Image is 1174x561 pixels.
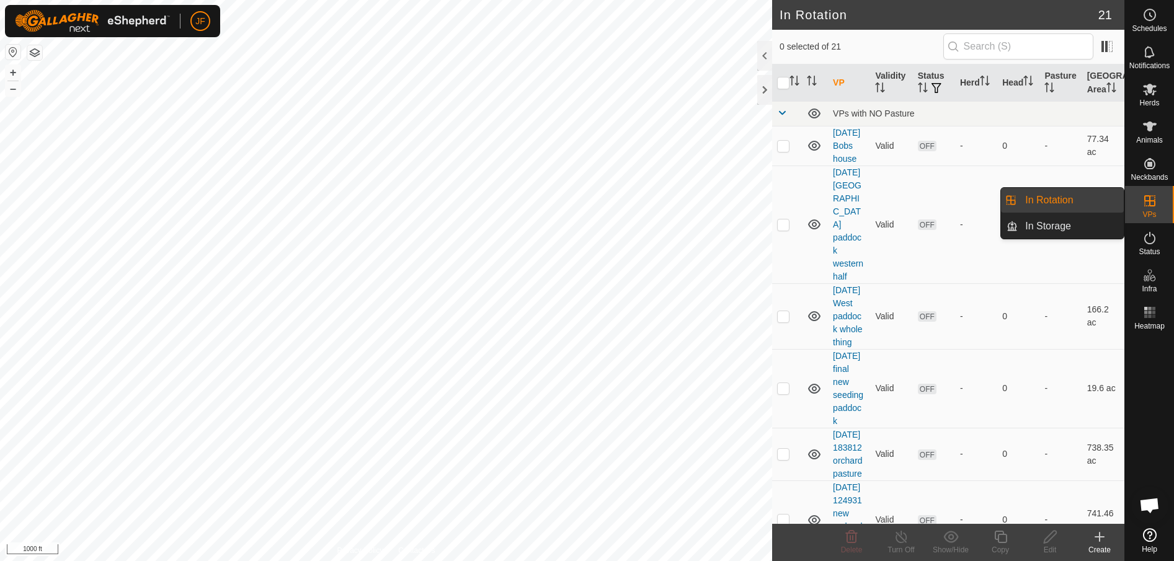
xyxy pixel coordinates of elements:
[1142,211,1156,218] span: VPs
[828,64,870,102] th: VP
[841,546,863,554] span: Delete
[833,167,863,281] a: [DATE] [GEOGRAPHIC_DATA] paddock western half
[1025,544,1075,555] div: Edit
[1039,283,1082,349] td: -
[1039,64,1082,102] th: Pasture
[833,108,1119,118] div: VPs with NO Pasture
[1129,62,1170,69] span: Notifications
[1131,174,1168,181] span: Neckbands
[997,166,1039,283] td: 0
[1082,166,1124,283] td: 194.37 ac
[1132,25,1167,32] span: Schedules
[833,430,862,479] a: [DATE] 183812 orchard pasture
[1125,523,1174,558] a: Help
[1082,64,1124,102] th: [GEOGRAPHIC_DATA] Area
[1018,188,1124,213] a: In Rotation
[918,141,936,151] span: OFF
[997,480,1039,559] td: 0
[1142,285,1157,293] span: Infra
[6,81,20,96] button: –
[398,545,435,556] a: Contact Us
[955,64,997,102] th: Herd
[1039,126,1082,166] td: -
[876,544,926,555] div: Turn Off
[875,84,885,94] p-sorticon: Activate to sort
[1044,84,1054,94] p-sorticon: Activate to sort
[1001,188,1124,213] li: In Rotation
[997,283,1039,349] td: 0
[1039,166,1082,283] td: -
[1131,487,1168,524] div: Open chat
[997,126,1039,166] td: 0
[918,449,936,460] span: OFF
[780,7,1098,22] h2: In Rotation
[976,544,1025,555] div: Copy
[1075,544,1124,555] div: Create
[960,310,992,323] div: -
[1139,99,1159,107] span: Herds
[1134,322,1165,330] span: Heatmap
[1039,349,1082,428] td: -
[15,10,170,32] img: Gallagher Logo
[780,40,943,53] span: 0 selected of 21
[1001,214,1124,239] li: In Storage
[1025,193,1073,208] span: In Rotation
[789,77,799,87] p-sorticon: Activate to sort
[195,15,205,28] span: JF
[1136,136,1163,144] span: Animals
[926,544,976,555] div: Show/Hide
[1106,84,1116,94] p-sorticon: Activate to sort
[943,33,1093,60] input: Search (S)
[918,515,936,526] span: OFF
[1082,480,1124,559] td: 741.46 ac
[960,382,992,395] div: -
[1098,6,1112,24] span: 21
[1142,546,1157,553] span: Help
[913,64,955,102] th: Status
[997,349,1039,428] td: 0
[870,126,912,166] td: Valid
[870,480,912,559] td: Valid
[870,166,912,283] td: Valid
[833,128,860,164] a: [DATE] Bobs house
[918,384,936,394] span: OFF
[1082,428,1124,480] td: 738.35 ac
[870,64,912,102] th: Validity
[337,545,384,556] a: Privacy Policy
[980,77,990,87] p-sorticon: Activate to sort
[1025,219,1071,234] span: In Storage
[870,428,912,480] td: Valid
[807,77,817,87] p-sorticon: Activate to sort
[1018,214,1124,239] a: In Storage
[960,448,992,461] div: -
[833,285,862,347] a: [DATE] West paddock whole thing
[918,311,936,322] span: OFF
[1082,283,1124,349] td: 166.2 ac
[27,45,42,60] button: Map Layers
[960,513,992,526] div: -
[997,428,1039,480] td: 0
[1082,126,1124,166] td: 77.34 ac
[997,64,1039,102] th: Head
[833,351,863,426] a: [DATE] final new seeding paddock
[870,349,912,428] td: Valid
[1039,428,1082,480] td: -
[960,139,992,152] div: -
[918,84,928,94] p-sorticon: Activate to sort
[870,283,912,349] td: Valid
[960,218,992,231] div: -
[1082,349,1124,428] td: 19.6 ac
[1039,480,1082,559] td: -
[833,482,862,557] a: [DATE] 124931 new orchard from shop
[918,219,936,230] span: OFF
[6,65,20,80] button: +
[1023,77,1033,87] p-sorticon: Activate to sort
[6,45,20,60] button: Reset Map
[1139,248,1160,255] span: Status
